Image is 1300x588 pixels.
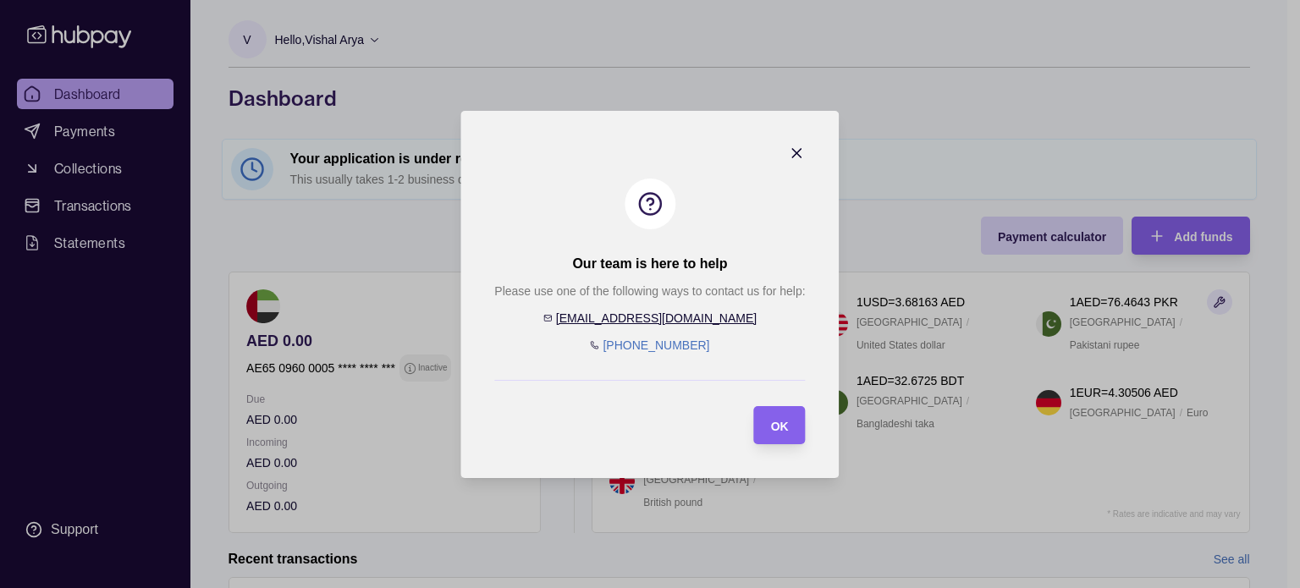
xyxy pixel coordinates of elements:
[754,406,806,444] button: OK
[771,419,789,432] span: OK
[572,255,727,273] h2: Our team is here to help
[494,282,805,300] p: Please use one of the following ways to contact us for help:
[556,311,757,325] a: [EMAIL_ADDRESS][DOMAIN_NAME]
[603,338,709,352] a: [PHONE_NUMBER]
